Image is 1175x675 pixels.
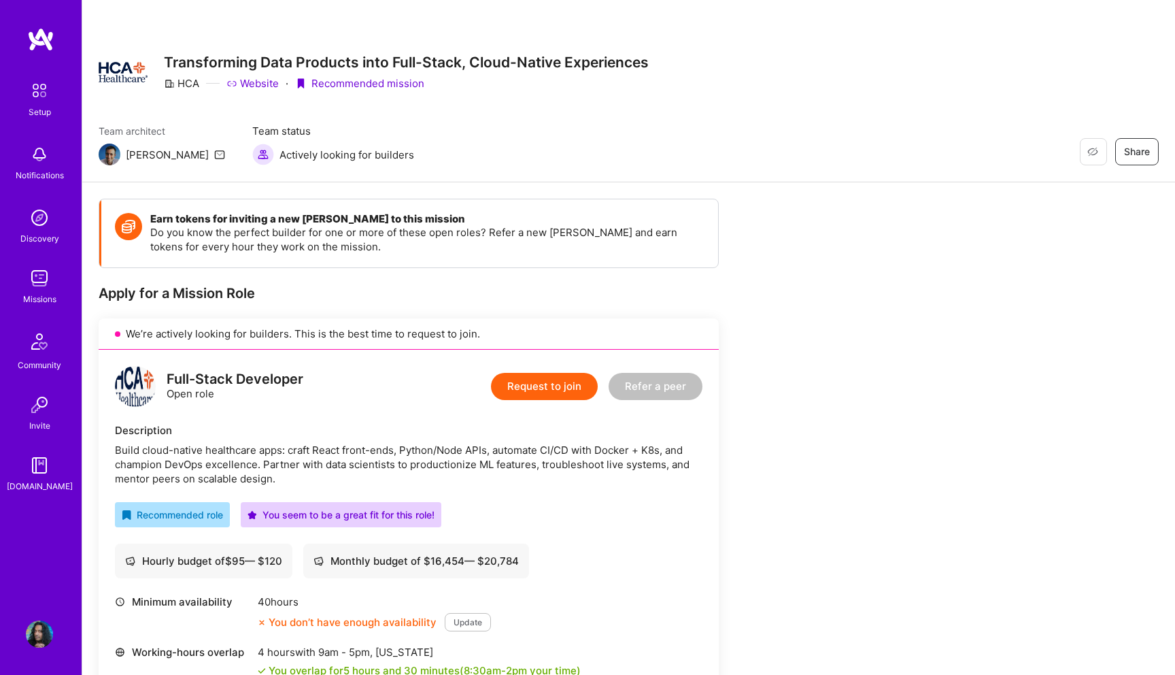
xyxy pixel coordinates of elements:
button: Refer a peer [609,373,702,400]
a: Website [226,76,279,90]
div: 40 hours [258,595,491,609]
i: icon Cash [125,556,135,566]
span: Team status [252,124,414,138]
p: Do you know the perfect builder for one or more of these open roles? Refer a new [PERSON_NAME] an... [150,225,704,254]
i: icon RecommendedBadge [122,510,131,520]
div: Missions [23,292,56,306]
div: HCA [164,76,199,90]
div: · [286,76,288,90]
span: 9am - 5pm , [316,646,375,659]
img: setup [25,76,54,105]
div: Full-Stack Developer [167,372,303,386]
div: Minimum availability [115,595,251,609]
i: icon Cash [313,556,324,566]
i: icon Check [258,667,266,675]
span: Actively looking for builders [279,148,414,162]
i: icon Clock [115,597,125,607]
img: discovery [26,204,53,231]
div: Hourly budget of $ 95 — $ 120 [125,554,282,568]
img: User Avatar [26,621,53,648]
span: Share [1124,145,1150,159]
img: Actively looking for builders [252,144,274,165]
div: Discovery [20,231,59,246]
img: Token icon [115,213,142,240]
button: Request to join [491,373,598,400]
h4: Earn tokens for inviting a new [PERSON_NAME] to this mission [150,213,704,225]
a: User Avatar [22,621,56,648]
i: icon Mail [214,149,225,160]
div: [PERSON_NAME] [126,148,209,162]
h3: Transforming Data Products into Full-Stack, Cloud-Native Experiences [164,54,649,71]
div: Open role [167,372,303,401]
i: icon PurpleRibbon [295,78,306,89]
button: Update [445,613,491,631]
div: Description [115,423,702,438]
img: guide book [26,452,53,479]
div: Community [18,358,61,372]
div: We’re actively looking for builders. This is the best time to request to join. [99,318,719,350]
button: Share [1115,138,1159,165]
img: Community [23,325,56,358]
div: Build cloud-native healthcare apps: craft React front-ends, Python/Node APIs, automate CI/CD with... [115,443,702,486]
img: Company Logo [99,62,148,82]
div: You seem to be a great fit for this role! [248,508,435,522]
i: icon PurpleStar [248,510,257,520]
img: logo [115,366,156,407]
div: Recommended mission [295,76,424,90]
img: bell [26,141,53,168]
img: Team Architect [99,144,120,165]
div: 4 hours with [US_STATE] [258,645,581,659]
div: Invite [29,418,50,433]
div: Monthly budget of $ 16,454 — $ 20,784 [313,554,519,568]
span: Team architect [99,124,225,138]
i: icon CloseOrange [258,619,266,627]
div: [DOMAIN_NAME] [7,479,73,493]
i: icon World [115,647,125,657]
div: Working-hours overlap [115,645,251,659]
div: Apply for a Mission Role [99,284,719,302]
img: Invite [26,391,53,418]
div: Setup [29,105,51,119]
div: Notifications [16,168,64,182]
img: teamwork [26,265,53,292]
i: icon EyeClosed [1087,146,1098,157]
i: icon CompanyGray [164,78,175,89]
div: Recommended role [122,508,223,522]
img: logo [27,27,54,52]
div: You don’t have enough availability [258,615,437,629]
